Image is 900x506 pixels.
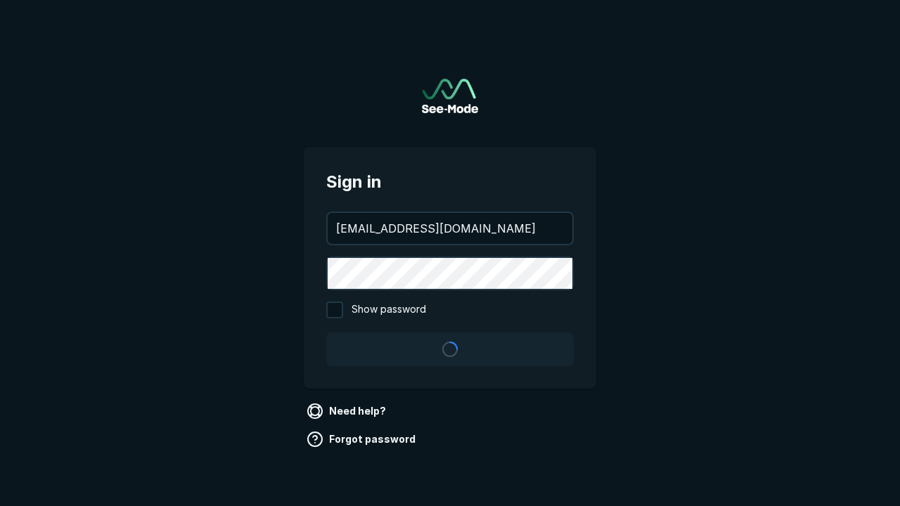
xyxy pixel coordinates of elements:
a: Need help? [304,400,392,422]
a: Go to sign in [422,79,478,113]
input: your@email.com [328,213,572,244]
span: Show password [352,301,426,318]
img: See-Mode Logo [422,79,478,113]
a: Forgot password [304,428,421,450]
span: Sign in [326,169,574,195]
